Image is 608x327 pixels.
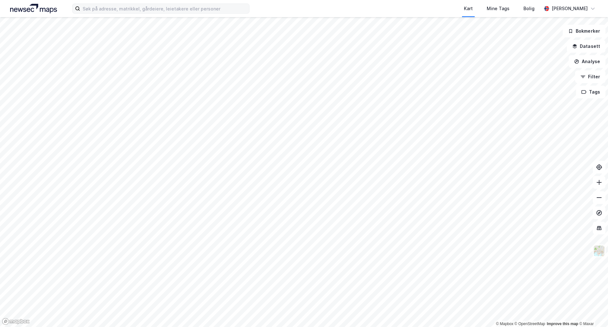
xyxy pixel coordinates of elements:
div: [PERSON_NAME] [552,5,588,12]
img: logo.a4113a55bc3d86da70a041830d287a7e.svg [10,4,57,13]
div: Mine Tags [487,5,510,12]
button: Filter [575,70,605,83]
a: Mapbox homepage [2,318,30,325]
input: Søk på adresse, matrikkel, gårdeiere, leietakere eller personer [80,4,249,13]
iframe: Chat Widget [576,297,608,327]
a: OpenStreetMap [515,322,545,326]
button: Datasett [567,40,605,53]
a: Mapbox [496,322,513,326]
button: Analyse [569,55,605,68]
div: Bolig [523,5,535,12]
button: Tags [576,86,605,98]
img: Z [593,245,605,257]
div: Kart [464,5,473,12]
a: Improve this map [547,322,578,326]
button: Bokmerker [563,25,605,37]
